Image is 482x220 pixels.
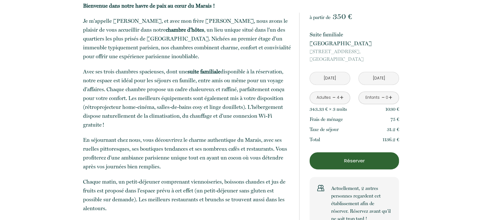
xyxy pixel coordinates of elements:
a: - [381,93,385,103]
span: s [345,106,347,112]
p: Chaque matin, un petit-déjeuner comprenant viennoiseries, boissons chaudes et jus de fruits est p... [83,177,291,213]
span: 350 € [333,12,352,21]
p: Réserver [312,157,397,165]
p: [GEOGRAPHIC_DATA] [310,48,399,63]
p: 31.2 € [387,126,399,133]
p: 1030 € [385,105,399,113]
p: Avec ses trois chambres spacieuses, dont une disponible à la réservation, notre espace est idéal ... [83,67,291,129]
div: 0 [385,95,389,101]
span: [STREET_ADDRESS], [310,48,399,55]
p: Je m'appelle [PERSON_NAME], et avec mon frère [PERSON_NAME], nous avons le plaisir de vous accuei... [83,16,291,61]
span: à partir de [310,15,331,20]
div: Enfants [365,95,380,101]
p: Taxe de séjour [310,126,339,133]
button: Réserver [310,152,399,169]
p: 343.33 € × 3 nuit [310,105,347,113]
input: Arrivée [310,72,350,85]
p: 75 € [390,116,399,123]
a: + [340,93,344,103]
b: suite familiale [188,68,221,75]
b: Bienvenue dans notre havre de paix au cœur du Marais ! [83,3,215,9]
p: Suite familiale [GEOGRAPHIC_DATA] [310,30,399,48]
div: 4 [337,95,340,101]
b: chambre d'hôtes [166,27,204,33]
p: En séjournant chez nous, vous découvrirez le charme authentique du Marais, avec ses ruelles pitto... [83,135,291,171]
p: 1136.2 € [382,136,399,143]
input: Départ [359,72,399,85]
a: + [389,93,392,103]
div: Adultes [316,95,331,101]
p: Frais de ménage [310,116,343,123]
img: users [317,185,324,192]
p: Total [310,136,320,143]
a: - [332,93,336,103]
